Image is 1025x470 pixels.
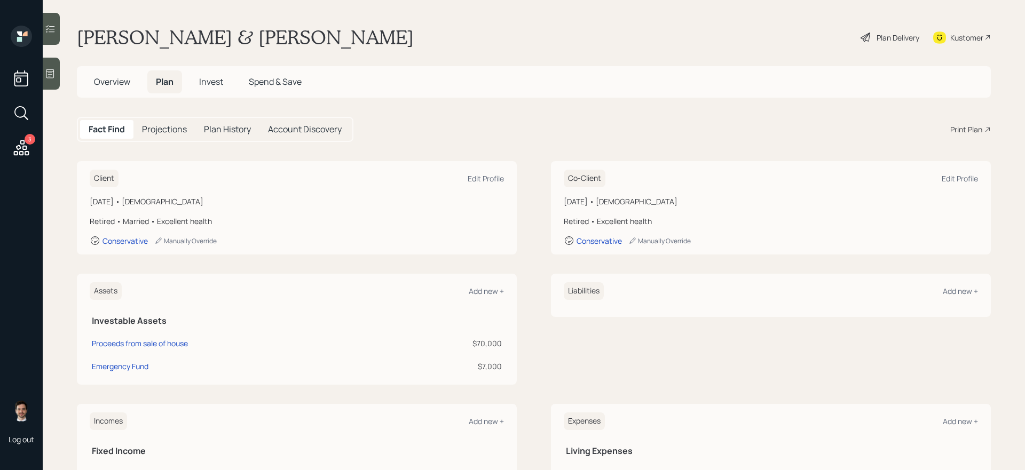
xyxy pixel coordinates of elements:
[90,282,122,300] h6: Assets
[950,124,982,135] div: Print Plan
[154,236,217,245] div: Manually Override
[11,400,32,421] img: jonah-coleman-headshot.png
[102,236,148,246] div: Conservative
[89,124,125,134] h5: Fact Find
[566,446,976,456] h5: Living Expenses
[877,32,919,43] div: Plan Delivery
[25,134,35,145] div: 3
[77,26,414,49] h1: [PERSON_NAME] & [PERSON_NAME]
[92,316,502,326] h5: Investable Assets
[402,338,502,349] div: $70,000
[142,124,187,134] h5: Projections
[468,173,504,184] div: Edit Profile
[469,286,504,296] div: Add new +
[156,76,174,87] span: Plan
[9,434,34,444] div: Log out
[943,286,978,296] div: Add new +
[577,236,622,246] div: Conservative
[90,170,119,187] h6: Client
[564,216,978,227] div: Retired • Excellent health
[199,76,223,87] span: Invest
[94,76,130,87] span: Overview
[942,173,978,184] div: Edit Profile
[469,416,504,426] div: Add new +
[943,416,978,426] div: Add new +
[402,361,502,372] div: $7,000
[268,124,342,134] h5: Account Discovery
[564,196,978,207] div: [DATE] • [DEMOGRAPHIC_DATA]
[92,338,188,349] div: Proceeds from sale of house
[90,196,504,207] div: [DATE] • [DEMOGRAPHIC_DATA]
[92,446,502,456] h5: Fixed Income
[564,282,604,300] h6: Liabilities
[204,124,251,134] h5: Plan History
[564,412,605,430] h6: Expenses
[950,32,983,43] div: Kustomer
[90,412,127,430] h6: Incomes
[249,76,302,87] span: Spend & Save
[90,216,504,227] div: Retired • Married • Excellent health
[92,361,148,372] div: Emergency Fund
[628,236,691,245] div: Manually Override
[564,170,605,187] h6: Co-Client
